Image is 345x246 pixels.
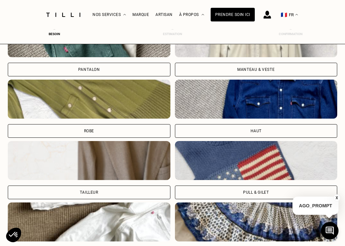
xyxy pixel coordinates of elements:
img: Menu déroulant [123,14,126,16]
div: Pull & gilet [243,190,269,194]
div: Besoin [42,32,68,36]
div: Manteau & Veste [237,68,275,71]
img: Tilli retouche votre Combinaison [8,202,170,241]
img: Tilli retouche votre Haut [175,80,338,119]
div: À propos [179,0,204,29]
img: Menu déroulant à propos [202,14,204,16]
img: Tilli retouche votre Jupe [175,202,338,241]
button: X [334,194,340,201]
img: Logo du service de couturière Tilli [44,13,83,17]
img: Tilli retouche votre Tailleur [8,141,170,180]
span: 🇫🇷 [281,12,287,18]
img: Tilli retouche votre Pull & gilet [175,141,338,180]
img: icône connexion [264,11,271,19]
a: Prendre soin ici [211,8,255,21]
button: 🇫🇷 FR [277,0,301,29]
div: Confirmation [277,32,303,36]
div: Haut [251,129,262,133]
p: AGO_PROMPT [292,197,339,215]
div: Nos services [92,0,126,29]
div: Robe [84,129,94,133]
div: Tailleur [80,190,98,194]
div: Estimation [160,32,186,36]
a: Marque [132,12,149,17]
img: menu déroulant [295,14,298,16]
div: Pantalon [78,68,100,71]
a: Artisan [155,12,173,17]
img: Tilli retouche votre Robe [8,80,170,119]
